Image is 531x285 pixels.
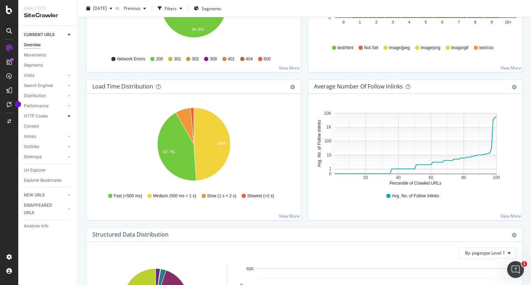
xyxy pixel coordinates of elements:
div: Visits [24,72,34,79]
div: gear [290,85,295,90]
text: 94.9% [192,27,204,32]
svg: A chart. [314,105,517,186]
a: HTTP Codes [24,113,66,120]
div: CURRENT URLS [24,31,54,39]
span: vs [115,5,121,11]
text: Percentile of Crawled URLs [389,181,441,186]
a: Explorer Bookmarks [24,177,73,184]
span: 404 [246,56,253,62]
a: Analysis Info [24,223,73,230]
text: 1 [359,20,361,24]
svg: A chart. [92,105,295,186]
div: Filters [165,5,177,11]
div: Analysis Info [24,223,48,230]
div: Search Engines [24,82,53,90]
text: 1 [329,166,332,171]
span: Slowest (>2 s) [247,193,274,199]
span: 301 [174,56,181,62]
span: Not Set [364,45,378,51]
span: image/png [421,45,440,51]
text: 60 [429,175,434,180]
a: Search Engines [24,82,66,90]
text: Avg. No. of Follow Inlinks [317,120,322,168]
span: image/gif [451,45,468,51]
text: 0 [328,15,331,20]
div: Average Number of Follow Inlinks [314,83,403,90]
span: Segments [202,5,221,11]
button: Filters [155,3,185,14]
div: HTTP Codes [24,113,48,120]
a: Inlinks [24,133,66,140]
text: 5 [425,20,427,24]
text: 10 [327,153,332,158]
span: 1 [522,261,527,267]
span: 401 [228,56,235,62]
text: 60K [247,266,254,271]
text: 9 [491,20,493,24]
iframe: Intercom live chat [507,261,524,278]
div: Analytics [24,6,72,12]
span: image/jpeg [389,45,410,51]
text: 40 [396,175,401,180]
div: Explorer Bookmarks [24,177,62,184]
button: [DATE] [84,3,115,14]
a: Performance [24,102,66,110]
div: Performance [24,102,48,110]
span: Fast (<500 ms) [114,193,142,199]
a: Segments [24,62,73,69]
span: Previous [121,5,140,11]
div: Distribution [24,92,46,100]
div: Overview [24,41,41,49]
text: 3 [392,20,394,24]
a: View More [279,213,300,219]
a: Outlinks [24,143,66,151]
div: Inlinks [24,133,36,140]
text: 10K [324,111,331,116]
span: text/html [337,45,353,51]
a: View More [500,65,521,71]
a: View More [500,213,521,219]
a: CURRENT URLS [24,31,66,39]
text: 0 [329,171,332,176]
div: Url Explorer [24,167,46,174]
button: Previous [121,3,149,14]
span: 200 [156,56,163,62]
span: 500 [264,56,271,62]
span: 309 [210,56,217,62]
a: Sitemaps [24,153,66,161]
a: DISAPPEARED URLS [24,202,66,217]
span: Avg. No. of Follow Inlinks [392,193,439,199]
text: 80 [461,175,466,180]
div: Movements [24,52,46,59]
span: Slow (1 s < 2 s) [207,193,236,199]
a: Overview [24,41,73,49]
text: 8 [474,20,476,24]
div: Load Time Distribution [92,83,153,90]
div: Segments [24,62,43,69]
button: Segments [191,3,224,14]
span: 302 [192,56,199,62]
text: 100 [493,175,500,180]
a: NEW URLS [24,192,66,199]
span: Network Errors [117,56,145,62]
text: 6 [441,20,443,24]
div: Structured Data Distribution [92,231,169,238]
div: Outlinks [24,143,39,151]
text: 4 [408,20,411,24]
text: 10+ [505,20,512,24]
div: Tooltip anchor [15,101,21,107]
span: text/css [479,45,494,51]
div: Content [24,123,39,130]
text: 2 [375,20,378,24]
div: DISAPPEARED URLS [24,202,59,217]
span: Medium (500 ms < 1 s) [153,193,196,199]
div: gear [512,85,517,90]
span: By: pagetype Level 1 [465,250,505,256]
a: Distribution [24,92,66,100]
div: gear [512,233,517,238]
button: By: pagetype Level 1 [459,247,517,259]
text: 100 [324,139,332,144]
text: 7 [458,20,460,24]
